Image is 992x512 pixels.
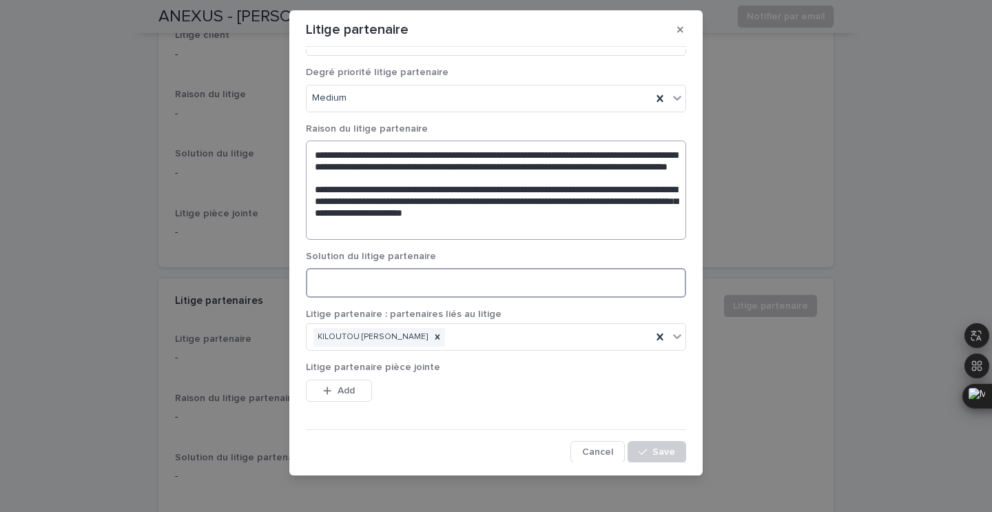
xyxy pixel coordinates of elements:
[306,380,372,402] button: Add
[306,21,409,38] p: Litige partenaire
[652,447,675,457] span: Save
[628,441,686,463] button: Save
[582,447,613,457] span: Cancel
[313,328,430,347] div: KILOUTOU [PERSON_NAME]
[570,441,625,463] button: Cancel
[306,362,440,372] span: Litige partenaire pièce jointe
[306,124,428,134] span: Raison du litige partenaire
[306,252,436,261] span: Solution du litige partenaire
[306,68,448,77] span: Degré priorité litige partenaire
[306,309,502,319] span: Litige partenaire : partenaires liés au litige
[312,91,347,105] span: Medium
[338,386,355,396] span: Add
